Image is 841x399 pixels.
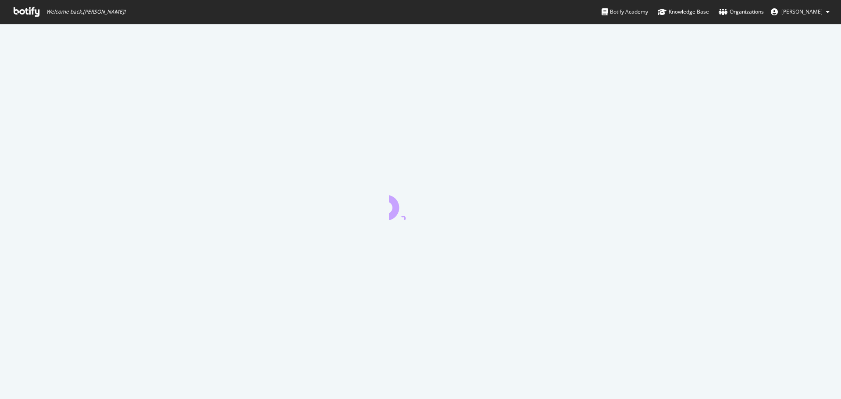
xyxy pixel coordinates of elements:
button: [PERSON_NAME] [764,5,837,19]
div: Knowledge Base [658,7,709,16]
div: animation [389,189,452,220]
div: Organizations [719,7,764,16]
div: Botify Academy [602,7,648,16]
span: Ellen Blacow [781,8,823,15]
span: Welcome back, [PERSON_NAME] ! [46,8,125,15]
